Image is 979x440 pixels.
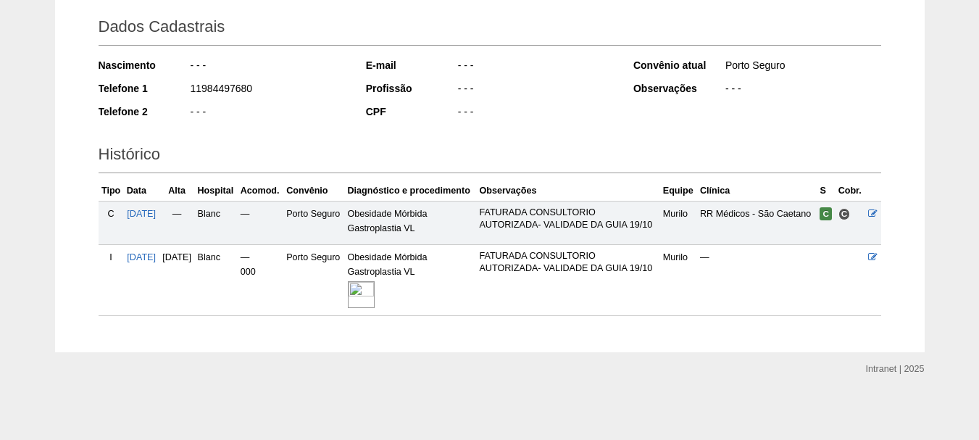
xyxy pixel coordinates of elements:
[159,180,195,202] th: Alta
[345,201,477,244] td: Obesidade Mórbida Gastroplastia VL
[345,180,477,202] th: Diagnóstico e procedimento
[238,180,283,202] th: Acomod.
[633,81,724,96] div: Observações
[660,180,697,202] th: Equipe
[366,104,457,119] div: CPF
[99,140,881,173] h2: Histórico
[159,201,195,244] td: —
[189,58,346,76] div: - - -
[283,201,344,244] td: Porto Seguro
[457,58,614,76] div: - - -
[162,252,191,262] span: [DATE]
[724,81,881,99] div: - - -
[476,180,659,202] th: Observações
[697,201,817,244] td: RR Médicos - São Caetano
[866,362,925,376] div: Intranet | 2025
[195,180,238,202] th: Hospital
[99,104,189,119] div: Telefone 2
[817,180,835,202] th: S
[820,207,832,220] span: Confirmada
[697,180,817,202] th: Clínica
[457,81,614,99] div: - - -
[457,104,614,123] div: - - -
[479,250,657,275] p: FATURADA CONSULTORIO AUTORIZADA- VALIDADE DA GUIA 19/10
[124,180,159,202] th: Data
[195,245,238,316] td: Blanc
[660,245,697,316] td: Murilo
[345,245,477,316] td: Obesidade Mórbida Gastroplastia VL
[724,58,881,76] div: Porto Seguro
[189,81,346,99] div: 11984497680
[127,252,156,262] a: [DATE]
[238,201,283,244] td: —
[660,201,697,244] td: Murilo
[238,245,283,316] td: — 000
[99,58,189,72] div: Nascimento
[127,209,156,219] a: [DATE]
[283,180,344,202] th: Convênio
[697,245,817,316] td: —
[283,245,344,316] td: Porto Seguro
[836,180,865,202] th: Cobr.
[101,207,121,221] div: C
[99,81,189,96] div: Telefone 1
[99,180,124,202] th: Tipo
[633,58,724,72] div: Convênio atual
[99,12,881,46] h2: Dados Cadastrais
[366,81,457,96] div: Profissão
[101,250,121,265] div: I
[366,58,457,72] div: E-mail
[838,208,851,220] span: Consultório
[195,201,238,244] td: Blanc
[189,104,346,123] div: - - -
[479,207,657,231] p: FATURADA CONSULTORIO AUTORIZADA- VALIDADE DA GUIA 19/10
